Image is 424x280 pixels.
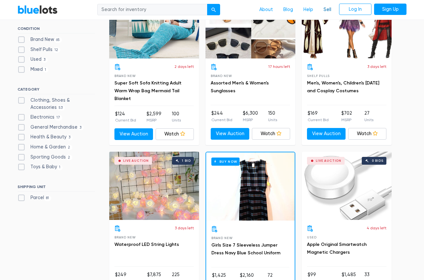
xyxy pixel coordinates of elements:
span: 3 [66,135,73,140]
a: Blog [278,4,298,16]
p: Current Bid [115,117,136,123]
h6: CATEGORY [18,87,95,94]
p: 3 days left [175,225,194,231]
a: View Auction [211,128,249,140]
h6: Buy Now [211,158,240,166]
span: Brand New [114,235,135,239]
p: Units [172,117,181,123]
a: Buy Now [206,152,295,221]
a: Sign Up [374,4,406,15]
label: Electronics [18,114,62,121]
li: $6,300 [243,110,258,123]
p: 17 hours left [268,64,290,70]
label: Clothing, Shoes & Accessories [18,97,95,111]
a: Help [298,4,318,16]
span: Brand New [114,74,135,78]
a: Live Auction 1 bid [109,152,199,220]
label: Sporting Goods [18,154,72,161]
div: 0 bids [372,159,383,162]
span: 2 [66,155,72,160]
label: Toys & Baby [18,163,63,171]
label: Health & Beauty [18,134,73,141]
label: Mixed [18,66,48,73]
div: Live Auction [316,159,341,162]
li: 100 [172,110,181,123]
li: $244 [211,110,232,123]
a: Men's, Women's, Children's [DATE] and Cosplay Costumes [307,80,379,94]
span: 2 [66,145,72,150]
span: Used [307,235,316,239]
label: Parcel [18,194,51,201]
a: Watch [156,128,194,140]
p: MSRP [147,117,161,123]
a: About [254,4,278,16]
li: $124 [115,110,136,123]
a: Log In [339,4,371,15]
p: MSRP [243,117,258,123]
label: General Merchandise [18,124,84,131]
span: 17 [54,115,62,120]
div: 1 bid [182,159,191,162]
a: Girls Size 7 Sleeveless Jumper Dress Navy Blue School Uniform [211,242,280,256]
p: Current Bid [308,117,329,123]
label: Brand New [18,36,62,43]
p: Units [268,117,277,123]
span: 81 [44,196,51,201]
label: Shelf Pulls [18,46,60,53]
a: View Auction [307,128,346,140]
span: 1 [57,165,63,170]
p: MSRP [341,117,352,123]
span: 1 [43,67,48,72]
span: Shelf Pulls [307,74,330,78]
a: Apple Original Smartwatch Magnetic Chargers [307,242,367,255]
p: 4 days left [367,225,386,231]
a: Super Soft Sofa Knitting Adult Warm Wrap Bag Mermaid Tail Blanket [114,80,182,101]
li: $702 [341,110,352,123]
li: $2,599 [147,110,161,123]
a: BlueLots [18,5,58,14]
a: Live Auction 0 bids [302,152,392,220]
a: View Auction [114,128,153,140]
span: 53 [57,105,65,110]
h6: CONDITION [18,26,95,33]
h6: SHIPPING UNIT [18,185,95,192]
div: Live Auction [123,159,149,162]
span: 3 [77,125,84,130]
a: Assorted Men's & Women's Sunglasses [211,80,269,94]
span: 65 [54,37,62,43]
input: Search for inventory [97,4,207,16]
p: 2 days left [174,64,194,70]
li: 150 [268,110,277,123]
a: Waterproof LED String Lights [114,242,179,247]
p: 3 days left [367,64,386,70]
p: Units [364,117,373,123]
span: 12 [53,47,60,53]
li: 27 [364,110,373,123]
span: 3 [41,57,48,63]
a: Sell [318,4,336,16]
a: Watch [252,128,290,140]
span: Brand New [211,74,232,78]
label: Used [18,56,48,63]
p: Current Bid [211,117,232,123]
span: Brand New [211,236,232,240]
label: Home & Garden [18,144,72,151]
a: Watch [348,128,387,140]
li: $169 [308,110,329,123]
